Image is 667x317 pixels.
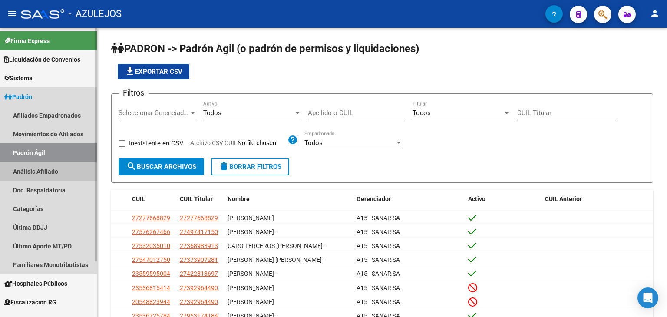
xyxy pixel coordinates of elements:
[357,284,400,291] span: A15 - SANAR SA
[180,228,218,235] span: 27497417150
[125,66,135,76] mat-icon: file_download
[190,139,238,146] span: Archivo CSV CUIL
[119,109,189,117] span: Seleccionar Gerenciador
[69,4,122,23] span: - AZULEJOS
[180,242,218,249] span: 27368983913
[468,195,485,202] span: Activo
[211,158,289,175] button: Borrar Filtros
[132,256,170,263] span: 27547012750
[4,73,33,83] span: Sistema
[180,256,218,263] span: 27373907281
[357,256,400,263] span: A15 - SANAR SA
[650,8,660,19] mat-icon: person
[637,287,658,308] div: Open Intercom Messenger
[132,298,170,305] span: 20548823944
[465,190,542,208] datatable-header-cell: Activo
[357,195,391,202] span: Gerenciador
[132,228,170,235] span: 27576267466
[132,242,170,249] span: 27532035010
[180,215,218,221] span: 27277668829
[111,43,419,55] span: PADRON -> Padrón Agil (o padrón de permisos y liquidaciones)
[228,298,274,305] span: [PERSON_NAME]
[4,279,67,288] span: Hospitales Públicos
[287,135,298,145] mat-icon: help
[542,190,653,208] datatable-header-cell: CUIL Anterior
[228,270,277,277] span: [PERSON_NAME] -
[228,256,325,263] span: [PERSON_NAME] [PERSON_NAME] -
[413,109,431,117] span: Todos
[228,284,274,291] span: [PERSON_NAME]
[228,215,274,221] span: [PERSON_NAME]
[132,284,170,291] span: 23536815414
[357,298,400,305] span: A15 - SANAR SA
[203,109,221,117] span: Todos
[132,195,145,202] span: CUIL
[129,190,176,208] datatable-header-cell: CUIL
[357,215,400,221] span: A15 - SANAR SA
[228,242,326,249] span: CARO TERCEROS [PERSON_NAME] -
[125,68,182,76] span: Exportar CSV
[132,270,170,277] span: 23559595004
[180,195,213,202] span: CUIL Titular
[353,190,465,208] datatable-header-cell: Gerenciador
[4,92,32,102] span: Padrón
[118,64,189,79] button: Exportar CSV
[219,161,229,172] mat-icon: delete
[126,161,137,172] mat-icon: search
[119,158,204,175] button: Buscar Archivos
[7,8,17,19] mat-icon: menu
[129,138,184,149] span: Inexistente en CSV
[357,270,400,277] span: A15 - SANAR SA
[4,297,56,307] span: Fiscalización RG
[4,36,50,46] span: Firma Express
[180,298,218,305] span: 27392964490
[180,284,218,291] span: 27392964490
[238,139,287,147] input: Archivo CSV CUIL
[228,228,277,235] span: [PERSON_NAME] -
[304,139,323,147] span: Todos
[219,163,281,171] span: Borrar Filtros
[545,195,582,202] span: CUIL Anterior
[119,87,149,99] h3: Filtros
[180,270,218,277] span: 27422813697
[357,228,400,235] span: A15 - SANAR SA
[176,190,224,208] datatable-header-cell: CUIL Titular
[4,55,80,64] span: Liquidación de Convenios
[228,195,250,202] span: Nombre
[357,242,400,249] span: A15 - SANAR SA
[132,215,170,221] span: 27277668829
[224,190,353,208] datatable-header-cell: Nombre
[126,163,196,171] span: Buscar Archivos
